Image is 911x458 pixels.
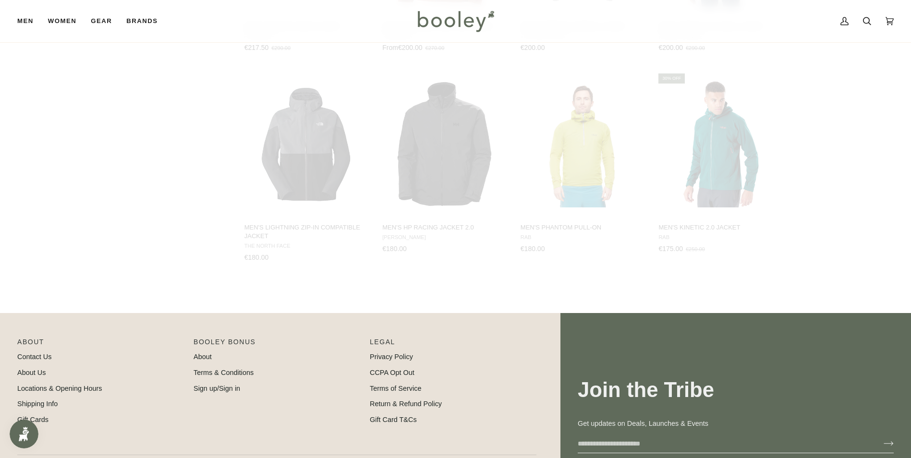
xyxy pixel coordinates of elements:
a: Shipping Info [17,400,58,408]
span: Women [48,16,76,26]
button: Join [868,436,894,451]
a: Terms of Service [370,385,422,392]
img: Booley [413,7,498,35]
p: Get updates on Deals, Launches & Events [578,419,894,429]
span: Men [17,16,34,26]
a: Gift Card T&Cs [370,416,417,423]
input: your-email@example.com [578,435,868,453]
p: Pipeline_Footer Sub [370,337,536,352]
iframe: Button to open loyalty program pop-up [10,420,38,448]
a: Return & Refund Policy [370,400,442,408]
a: About Us [17,369,46,376]
span: Gear [91,16,112,26]
a: About [194,353,212,361]
h3: Join the Tribe [578,377,894,403]
span: Brands [126,16,158,26]
a: Gift Cards [17,416,49,423]
a: Terms & Conditions [194,369,254,376]
a: Privacy Policy [370,353,413,361]
p: Pipeline_Footer Main [17,337,184,352]
a: Sign up/Sign in [194,385,240,392]
a: CCPA Opt Out [370,369,414,376]
p: Booley Bonus [194,337,360,352]
a: Contact Us [17,353,51,361]
a: Locations & Opening Hours [17,385,102,392]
